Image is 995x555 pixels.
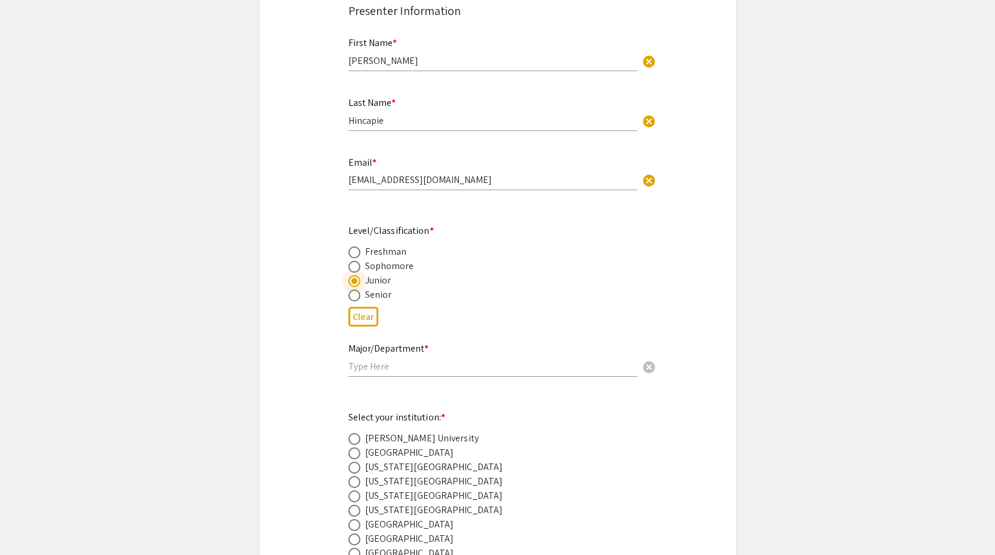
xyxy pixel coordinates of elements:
[637,355,661,379] button: Clear
[637,108,661,132] button: Clear
[365,532,454,546] div: [GEOGRAPHIC_DATA]
[348,36,397,49] mat-label: First Name
[348,54,637,67] input: Type Here
[642,360,656,374] span: cancel
[348,114,637,127] input: Type Here
[365,446,454,460] div: [GEOGRAPHIC_DATA]
[365,503,503,517] div: [US_STATE][GEOGRAPHIC_DATA]
[348,156,376,169] mat-label: Email
[365,273,391,288] div: Junior
[365,489,503,503] div: [US_STATE][GEOGRAPHIC_DATA]
[365,431,479,446] div: [PERSON_NAME] University
[348,224,434,237] mat-label: Level/Classification
[365,474,503,489] div: [US_STATE][GEOGRAPHIC_DATA]
[365,460,503,474] div: [US_STATE][GEOGRAPHIC_DATA]
[348,173,637,186] input: Type Here
[637,168,661,192] button: Clear
[348,96,396,109] mat-label: Last Name
[642,114,656,129] span: cancel
[365,259,414,273] div: Sophomore
[642,173,656,188] span: cancel
[9,501,51,546] iframe: Chat
[365,288,392,302] div: Senior
[348,2,647,20] div: Presenter Information
[365,517,454,532] div: [GEOGRAPHIC_DATA]
[642,54,656,69] span: cancel
[637,48,661,72] button: Clear
[348,342,428,355] mat-label: Major/Department
[348,307,378,327] button: Clear
[348,411,446,423] mat-label: Select your institution:
[365,245,407,259] div: Freshman
[348,360,637,373] input: Type Here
